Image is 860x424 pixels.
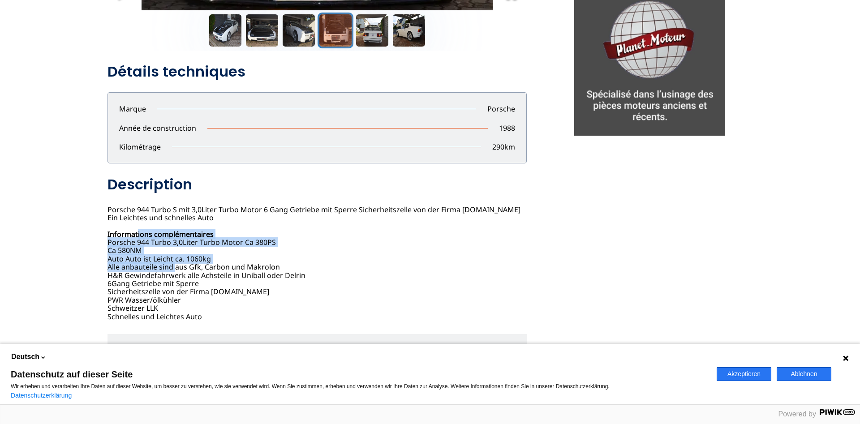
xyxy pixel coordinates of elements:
[717,367,771,381] button: Akzeptieren
[11,352,39,362] span: Deutsch
[207,13,243,48] button: Go to Slide 1
[107,63,527,81] h2: Détails techniques
[107,13,527,48] div: Thumbnail Navigation
[318,13,353,48] button: Go to Slide 4
[354,13,390,48] button: Go to Slide 5
[244,13,280,48] button: Go to Slide 2
[108,104,157,114] p: Marque
[11,392,72,399] a: Datenschutzerklärung
[119,343,527,361] h2: Suggestions
[778,410,817,418] span: Powered by
[107,229,214,239] b: Informations complémentaires
[108,142,172,152] p: Kilométrage
[107,63,527,321] div: Porsche 944 Turbo S mit 3,0Liter Turbo Motor 6 Gang Getriebe mit Sperre Sicherheitszelle von der ...
[476,104,526,114] p: Porsche
[481,142,526,152] p: 290 km
[488,123,526,133] p: 1988
[108,123,207,133] p: Année de construction
[281,13,317,48] button: Go to Slide 3
[11,370,706,379] span: Datenschutz auf dieser Seite
[11,383,706,390] p: Wir erheben und verarbeiten Ihre Daten auf dieser Website, um besser zu verstehen, wie sie verwen...
[107,176,527,193] h2: Description
[777,367,831,381] button: Ablehnen
[391,13,427,48] button: Go to Slide 6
